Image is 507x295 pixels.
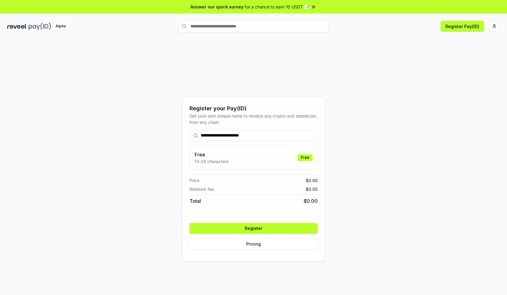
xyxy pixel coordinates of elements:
button: Register Pay(ID) [441,21,484,32]
div: Alpha [52,23,69,30]
button: Pricing [190,239,318,249]
span: $ 0.00 [304,197,318,205]
h3: Free [195,151,228,158]
span: Total [190,197,201,205]
span: $ 0.00 [306,177,318,184]
button: Register [190,223,318,234]
div: Get your own unique name to receive any crypto and stablecoin, from any chain [190,113,318,125]
span: Price [190,177,199,184]
span: Network fee [190,186,214,192]
span: Answer our quick survey [190,4,244,10]
div: Register your Pay(ID) [190,104,318,113]
p: 13-25 characters [195,158,228,165]
img: reveel_dark [7,23,27,30]
img: pay_id [29,23,51,30]
span: for a chance to earn 10 USDT 📝 [245,4,309,10]
div: Free [298,154,313,161]
span: $ 0.00 [306,186,318,192]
